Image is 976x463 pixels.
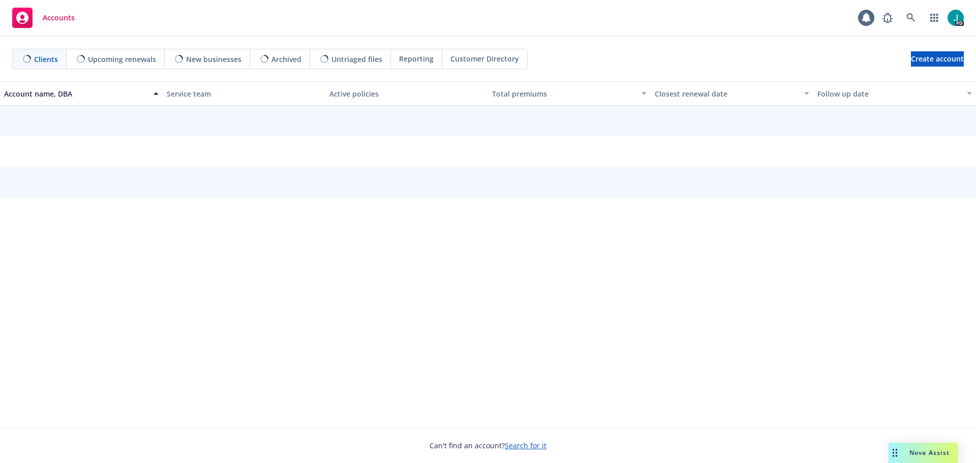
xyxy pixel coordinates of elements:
div: Total premiums [492,88,635,99]
span: Accounts [43,14,75,22]
div: Drag to move [889,443,901,463]
button: Follow up date [813,81,976,106]
span: Nova Assist [909,448,950,457]
a: Create account [911,51,964,67]
span: Reporting [399,53,434,64]
a: Switch app [924,8,944,28]
div: Account name, DBA [4,88,147,99]
a: Search [901,8,921,28]
div: Closest renewal date [655,88,798,99]
span: Untriaged files [331,54,382,65]
span: Upcoming renewals [88,54,156,65]
img: photo [948,10,964,26]
a: Report a Bug [877,8,898,28]
a: Accounts [8,4,79,32]
span: Create account [911,49,964,69]
span: Archived [271,54,301,65]
button: Service team [163,81,325,106]
span: Customer Directory [450,53,519,64]
div: Active policies [329,88,484,99]
button: Closest renewal date [651,81,813,106]
span: New businesses [186,54,241,65]
div: Follow up date [817,88,961,99]
div: Service team [167,88,321,99]
span: Clients [34,54,58,65]
a: Search for it [505,441,546,450]
button: Nova Assist [889,443,958,463]
button: Active policies [325,81,488,106]
span: Can't find an account? [430,440,546,451]
button: Total premiums [488,81,651,106]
